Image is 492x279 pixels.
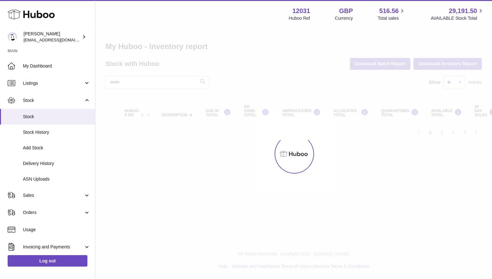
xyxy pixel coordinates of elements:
a: Log out [8,255,87,267]
span: Stock History [23,129,90,135]
span: 29,191.50 [449,7,477,15]
span: Usage [23,227,90,233]
span: Listings [23,80,84,86]
span: Orders [23,210,84,216]
span: ASN Uploads [23,176,90,182]
div: [PERSON_NAME] [24,31,81,43]
div: Currency [335,15,353,21]
span: Invoicing and Payments [23,244,84,250]
span: Stock [23,97,84,104]
span: AVAILABLE Stock Total [431,15,484,21]
div: Huboo Ref [289,15,310,21]
img: admin@makewellforyou.com [8,32,17,42]
span: My Dashboard [23,63,90,69]
span: Add Stock [23,145,90,151]
span: 516.56 [379,7,399,15]
span: [EMAIL_ADDRESS][DOMAIN_NAME] [24,37,93,42]
span: Stock [23,114,90,120]
span: Delivery History [23,161,90,167]
strong: 12031 [292,7,310,15]
a: 516.56 Total sales [378,7,406,21]
a: 29,191.50 AVAILABLE Stock Total [431,7,484,21]
strong: GBP [339,7,353,15]
span: Sales [23,192,84,198]
span: Total sales [378,15,406,21]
